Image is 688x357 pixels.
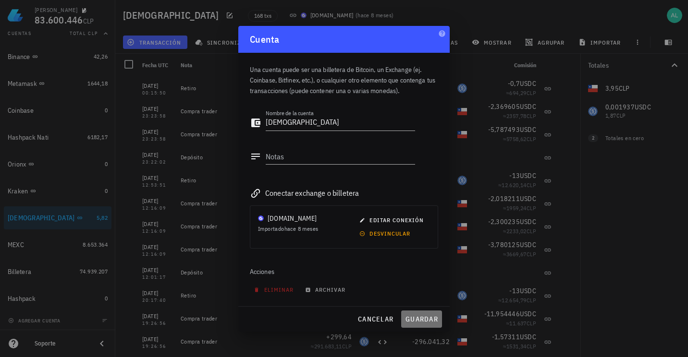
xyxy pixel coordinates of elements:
div: [DOMAIN_NAME] [268,214,317,223]
span: cancelar [357,315,393,323]
button: editar conexión [356,214,430,227]
button: desvincular [356,227,417,240]
div: Cuenta [238,26,450,53]
span: archivar [307,286,345,293]
span: editar conexión [361,216,424,224]
span: hace 8 meses [284,225,319,232]
button: archivar [301,283,352,297]
label: Nombre de la cuenta [266,109,314,117]
span: desvincular [361,230,410,237]
button: guardar [401,310,442,328]
div: Una cuenta puede ser una billetera de Bitcoin, un Exchange (ej. Coinbase, Bitfinex, etc.), o cual... [250,53,438,102]
img: BudaPuntoCom [258,215,264,221]
button: cancelar [354,310,397,328]
div: Conectar exchange o billetera [250,186,438,200]
span: guardar [405,315,438,323]
button: eliminar [250,283,300,297]
span: eliminar [256,286,294,293]
div: Acciones [250,260,438,283]
span: Importado [258,225,318,232]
